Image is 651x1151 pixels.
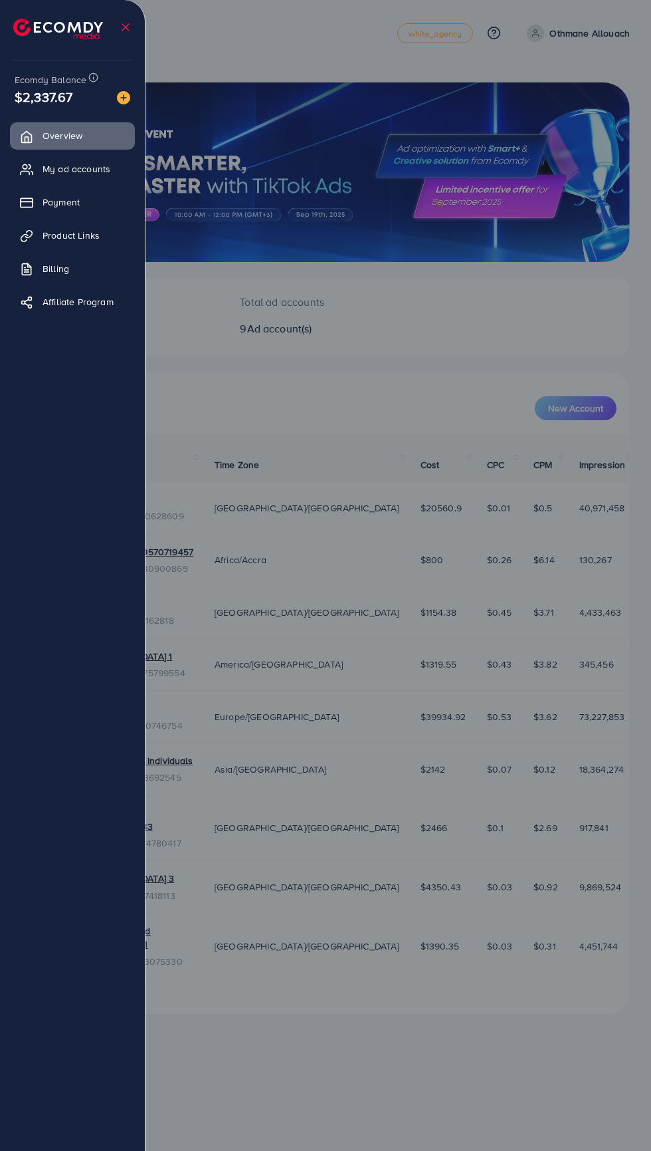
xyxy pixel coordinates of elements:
[43,162,110,176] span: My ad accounts
[10,156,135,182] a: My ad accounts
[15,87,72,106] span: $2,337.67
[15,73,86,86] span: Ecomdy Balance
[43,262,69,275] span: Billing
[10,222,135,249] a: Product Links
[10,189,135,215] a: Payment
[43,129,82,142] span: Overview
[43,195,80,209] span: Payment
[43,229,100,242] span: Product Links
[10,255,135,282] a: Billing
[10,122,135,149] a: Overview
[43,295,114,309] span: Affiliate Program
[117,91,130,104] img: image
[10,289,135,315] a: Affiliate Program
[13,19,103,39] img: logo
